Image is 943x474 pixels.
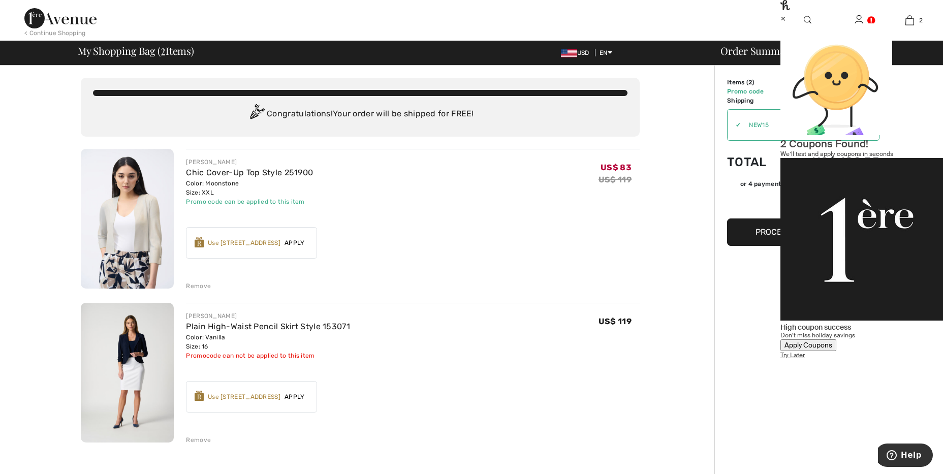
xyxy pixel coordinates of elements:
[783,145,879,179] td: US$ 189.55
[24,8,97,28] img: 1ère Avenue
[78,46,194,56] span: My Shopping Bag ( Items)
[186,168,313,177] a: Chic Cover-Up Top Style 251900
[748,79,752,86] span: 2
[845,120,871,130] span: Remove
[186,322,350,331] a: Plain High-Waist Pencil Skirt Style 153071
[561,49,593,56] span: USD
[855,14,863,26] img: My Info
[727,87,783,96] td: Promo code
[727,179,879,192] div: or 4 payments ofUS$ 47.39withSezzle Click to learn more about Sezzle
[804,14,812,26] img: search the website
[208,392,280,401] div: Use [STREET_ADDRESS]
[161,43,166,56] span: 2
[727,96,783,105] td: Shipping
[186,351,350,360] div: Promocode can not be applied to this item
[835,179,871,188] img: Sezzle
[834,29,884,40] div: [PERSON_NAME]
[93,104,627,124] div: Congratulations! Your order will be shipped for FREE!
[195,391,204,401] img: Reward-Logo.svg
[728,120,741,130] div: ✔
[600,49,612,56] span: EN
[24,28,86,38] div: < Continue Shopping
[81,149,174,289] img: Chic Cover-Up Top Style 251900
[878,444,933,469] iframe: Opens a widget where you can find more information
[186,333,350,351] div: Color: Vanilla Size: 16
[708,46,937,56] div: Order Summary
[919,16,923,25] span: 2
[741,110,845,140] input: Promo code
[783,78,879,87] td: US$ 202.00
[727,192,879,215] iframe: PayPal-paypal
[599,175,632,184] s: US$ 119
[783,87,879,96] td: US$ -12.45
[186,281,211,291] div: Remove
[195,237,204,247] img: Reward-Logo.svg
[280,392,309,401] span: Apply
[855,15,863,25] a: Sign In
[186,179,313,197] div: Color: Moonstone Size: XXL
[186,435,211,445] div: Remove
[599,317,632,326] span: US$ 119
[561,49,577,57] img: US Dollar
[727,218,879,246] button: Proceed to Summary
[280,238,309,247] span: Apply
[756,227,846,237] span: Proceed to Summary
[885,14,934,26] a: 2
[186,157,313,167] div: [PERSON_NAME]
[601,163,632,172] span: US$ 83
[246,104,267,124] img: Congratulation2.svg
[905,14,914,26] img: My Bag
[186,311,350,321] div: [PERSON_NAME]
[792,180,821,187] span: US$ 47.39
[727,145,783,179] td: Total
[81,303,174,443] img: Plain High-Waist Pencil Skirt Style 153071
[740,179,879,188] div: or 4 payments of with
[208,238,280,247] div: Use [STREET_ADDRESS]
[186,197,313,206] div: Promo code can be applied to this item
[783,96,879,105] td: Free
[727,78,783,87] td: Items ( )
